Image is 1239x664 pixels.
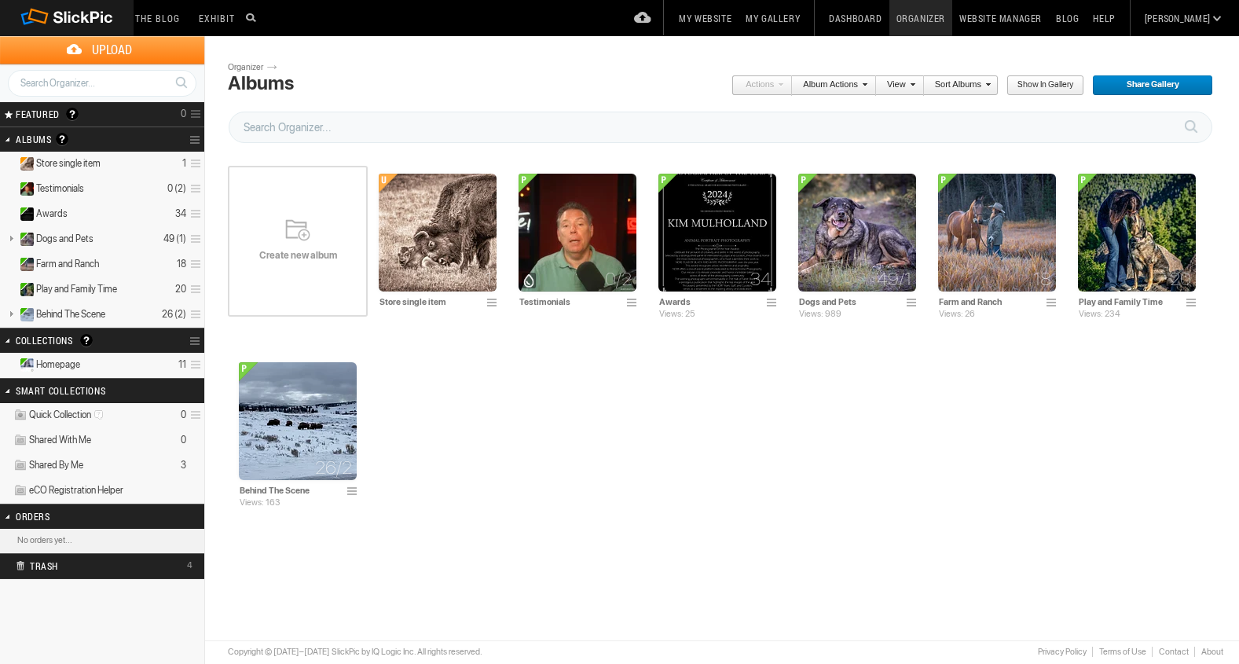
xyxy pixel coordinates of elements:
[924,75,991,96] a: Sort Albums
[36,258,99,270] span: Farm and Ranch
[239,483,343,497] input: Behind The Scene
[167,69,196,96] a: Search
[2,358,16,370] a: Expand
[658,174,776,292] img: KIM_M.webp
[798,174,916,292] img: johnny-24.webp
[1006,75,1084,96] a: Show in Gallery
[2,182,16,194] a: Expand
[29,459,83,471] span: Shared By Me
[1031,647,1092,657] a: Privacy Policy
[379,174,497,292] img: _Mother_and_Baby_Bison.webp
[244,8,262,27] input: Search photos on SlickPic...
[228,646,482,658] div: Copyright © [DATE]–[DATE] SlickPic by IQ Logic Inc. All rights reserved.
[1078,174,1196,292] img: Anywhere_is_a_good_time_for_a_dog_kiss%21.webp
[792,75,867,96] a: Album Actions
[519,295,622,309] input: Testimonials
[750,273,772,285] span: 34
[8,70,196,97] input: Search Organizer...
[13,182,35,196] ins: Public Album
[36,358,80,371] span: Homepage
[36,157,101,170] span: Store single item
[877,273,911,285] span: 49/1
[13,308,35,321] ins: Public Album
[16,127,148,152] h2: Albums
[1170,273,1191,285] span: 20
[36,207,68,220] span: Awards
[239,362,357,480] img: thumb.webp
[17,535,72,545] b: No orders yet...
[315,461,352,474] span: 26/2
[938,174,1056,292] img: horse_in_field.webp
[36,308,105,321] span: Behind The Scene
[13,283,35,296] ins: Public Album
[13,459,27,472] img: ico_album_coll.png
[1006,75,1073,96] span: Show in Gallery
[1092,75,1202,96] span: Share Gallery
[228,72,294,94] div: Albums
[19,36,204,64] span: Upload
[798,295,902,309] input: Dogs and Pets
[2,207,16,219] a: Expand
[13,258,35,271] ins: Public Album
[1152,647,1194,657] a: Contact
[36,182,84,195] span: Testimonials
[13,409,27,422] img: ico_album_quick.png
[2,283,16,295] a: Expand
[1092,647,1152,657] a: Terms of Use
[13,233,35,246] ins: Public Album
[939,309,975,319] span: Views: 26
[16,328,148,352] h2: Collections
[799,309,841,319] span: Views: 989
[1079,309,1120,319] span: Views: 234
[36,283,117,295] span: Play and Family Time
[1194,647,1223,657] a: About
[13,484,27,497] img: ico_album_coll.png
[16,554,162,578] h2: Trash
[876,75,915,96] a: View
[13,434,27,447] img: ico_album_coll.png
[2,157,16,169] a: Expand
[36,233,93,245] span: Dogs and Pets
[11,108,60,120] span: FEATURED
[519,174,636,292] img: thumb.webp
[16,379,148,402] h2: Smart Collections
[605,273,632,285] span: 0/2
[1033,273,1051,285] span: 18
[240,497,280,508] span: Views: 163
[659,309,695,319] span: Views: 25
[13,207,35,221] ins: Public Album
[29,409,108,421] span: Quick Collection
[29,484,123,497] span: eCO Registration Helper
[1078,295,1182,309] input: Play and Family Time
[13,157,35,171] ins: Unlisted Album
[731,75,783,96] a: Actions
[13,358,35,372] ins: Public Collection
[379,295,482,309] input: Store single item
[228,249,368,262] span: Create new album
[2,258,16,270] a: Expand
[485,273,492,285] span: 1
[29,434,91,446] span: Shared With Me
[16,504,148,528] h2: Orders
[189,330,204,352] a: Collection Options
[938,295,1042,309] input: Farm and Ranch
[658,295,762,309] input: Awards
[229,112,1212,143] input: Search Organizer...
